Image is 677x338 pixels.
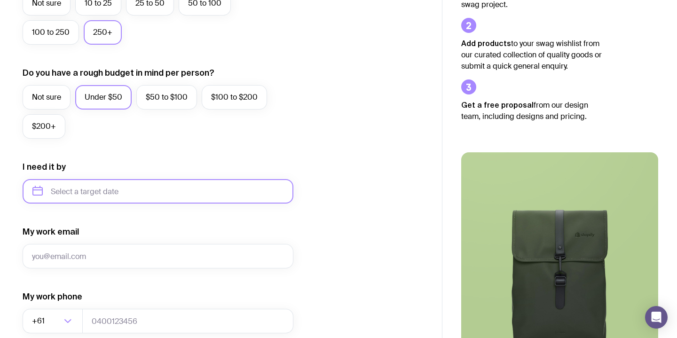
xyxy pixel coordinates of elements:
[23,20,79,45] label: 100 to 250
[23,85,71,110] label: Not sure
[23,226,79,237] label: My work email
[202,85,267,110] label: $100 to $200
[461,99,602,122] p: from our design team, including designs and pricing.
[136,85,197,110] label: $50 to $100
[23,179,293,204] input: Select a target date
[84,20,122,45] label: 250+
[645,306,668,329] div: Open Intercom Messenger
[23,67,214,79] label: Do you have a rough budget in mind per person?
[461,38,602,72] p: to your swag wishlist from our curated collection of quality goods or submit a quick general enqu...
[461,101,534,109] strong: Get a free proposal
[32,309,47,333] span: +61
[23,291,82,302] label: My work phone
[82,309,293,333] input: 0400123456
[23,114,65,139] label: $200+
[461,39,511,47] strong: Add products
[47,309,61,333] input: Search for option
[75,85,132,110] label: Under $50
[23,244,293,268] input: you@email.com
[23,309,83,333] div: Search for option
[23,161,66,173] label: I need it by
